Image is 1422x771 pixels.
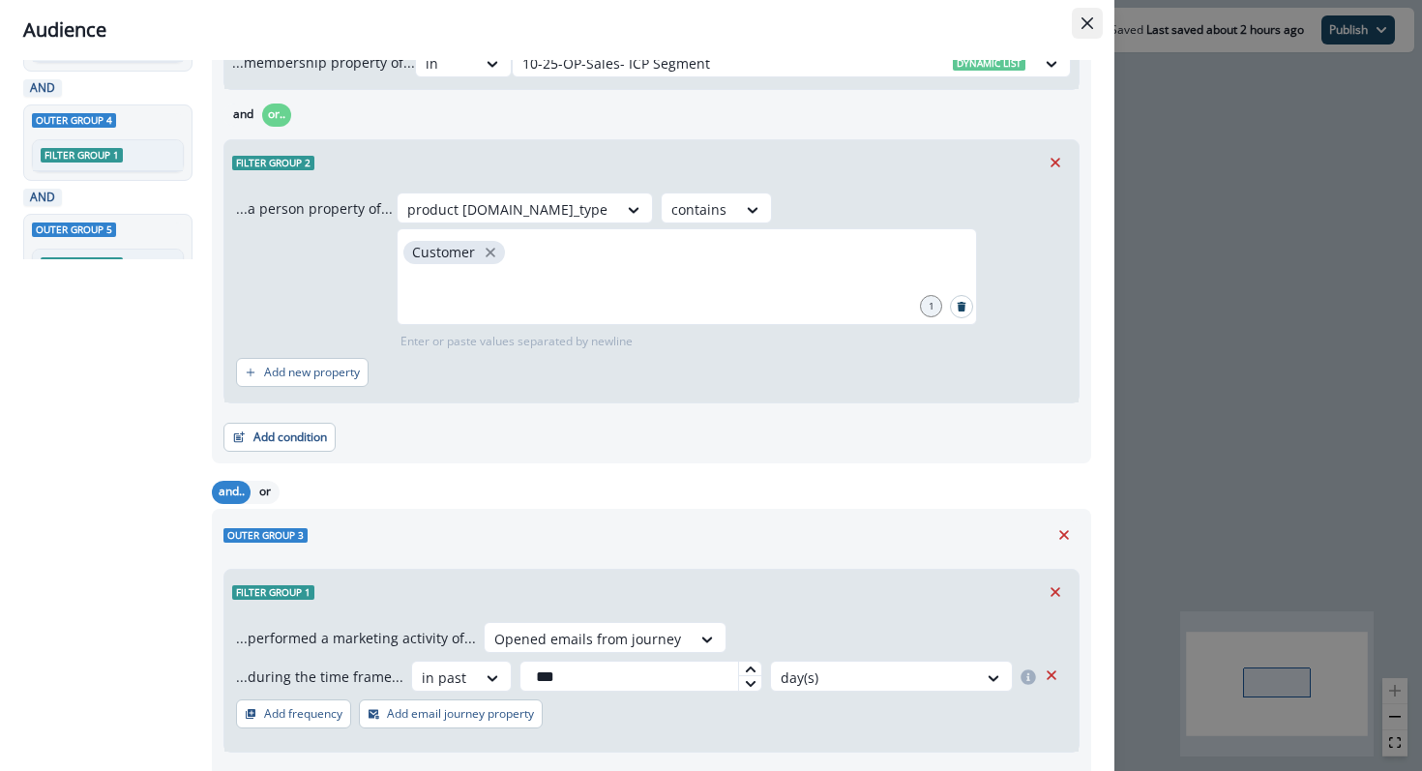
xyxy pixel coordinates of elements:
span: Filter group 1 [41,148,123,163]
span: Filter group 1 [41,257,123,272]
span: Filter group 1 [232,585,314,600]
button: Add email journey property [359,699,543,728]
button: or [251,481,280,504]
p: Add new property [264,366,360,379]
div: Audience [23,15,1091,44]
button: or.. [262,104,291,127]
button: Remove [1040,578,1071,607]
button: Search [950,295,973,318]
p: Enter or paste values separated by newline [397,333,637,350]
div: 1 [920,295,942,317]
p: Add frequency [264,707,342,721]
button: Remove [1040,148,1071,177]
button: Add condition [223,423,336,452]
button: Add new property [236,358,369,387]
span: Filter group 2 [232,156,314,170]
p: ...a person property of... [236,198,393,219]
button: close [481,243,500,262]
p: Add email journey property [387,707,534,721]
button: Add frequency [236,699,351,728]
p: Customer [412,245,475,261]
span: Outer group 3 [223,528,308,543]
p: ...membership property of... [232,52,415,73]
button: Remove [1036,661,1067,690]
button: Close [1072,8,1103,39]
p: ...performed a marketing activity of... [236,628,476,648]
span: Outer group 5 [32,222,116,237]
span: Outer group 4 [32,113,116,128]
button: and.. [212,481,251,504]
p: AND [27,79,58,97]
button: and [223,104,262,127]
p: AND [27,189,58,206]
p: ...during the time frame... [236,667,403,687]
button: Remove [1049,520,1080,549]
